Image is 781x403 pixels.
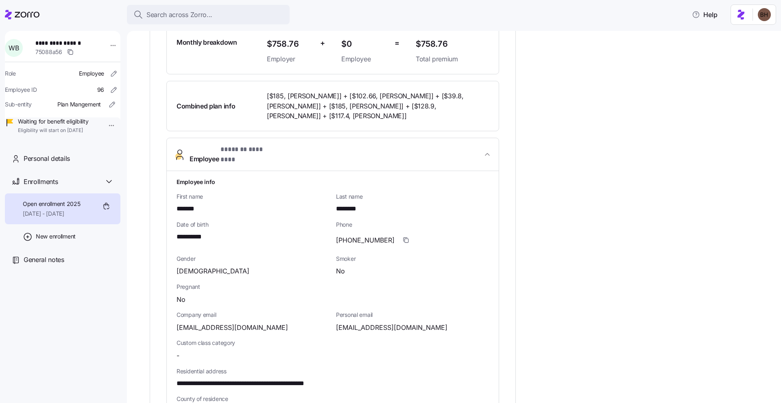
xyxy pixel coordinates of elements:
span: Plan Mangement [57,100,101,108]
span: $758.76 [416,37,489,51]
span: Eligibility will start on [DATE] [18,127,88,134]
span: Employee [190,145,275,164]
span: Personal email [336,311,489,319]
span: 75088a56 [35,48,62,56]
span: Last name [336,193,489,201]
span: Residential address [177,367,489,375]
span: 96 [97,86,104,94]
span: No [336,266,345,276]
span: [EMAIL_ADDRESS][DOMAIN_NAME] [177,323,288,333]
span: Employee [79,69,104,78]
span: Sub-entity [5,100,32,108]
span: Monthly breakdown [177,37,237,48]
span: Personal details [24,154,70,164]
span: Gender [177,255,329,263]
span: [PHONE_NUMBER] [336,235,395,245]
span: $758.76 [267,37,314,51]
span: Open enrollment 2025 [23,200,80,208]
span: First name [177,193,329,201]
span: [EMAIL_ADDRESS][DOMAIN_NAME] [336,323,447,333]
span: Employer [267,54,314,64]
span: W B [9,45,19,51]
span: + [320,37,325,49]
span: = [395,37,399,49]
span: $0 [341,37,388,51]
span: No [177,295,185,305]
span: Phone [336,221,489,229]
button: Search across Zorro... [127,5,290,24]
button: Help [685,6,724,23]
span: Employee [341,54,388,64]
span: [$185, [PERSON_NAME]] + [$102.66, [PERSON_NAME]] + [$39.8, [PERSON_NAME]] + [$185, [PERSON_NAME]]... [267,91,473,121]
span: Company email [177,311,329,319]
span: Custom class category [177,339,329,347]
span: Smoker [336,255,489,263]
span: Employee ID [5,86,37,94]
span: General notes [24,255,64,265]
span: - [177,351,179,361]
span: Enrollments [24,177,58,187]
span: Total premium [416,54,489,64]
span: Role [5,69,16,78]
span: Search across Zorro... [146,10,212,20]
span: New enrollment [36,232,76,240]
span: Pregnant [177,283,489,291]
img: c3c218ad70e66eeb89914ccc98a2927c [758,8,771,21]
span: Help [692,10,718,19]
span: [DATE] - [DATE] [23,210,80,218]
span: County of residence [177,395,489,403]
span: Waiting for benefit eligibility [18,117,88,126]
h1: Employee info [177,178,489,186]
span: [DEMOGRAPHIC_DATA] [177,266,249,276]
span: Date of birth [177,221,329,229]
span: Combined plan info [177,101,235,111]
